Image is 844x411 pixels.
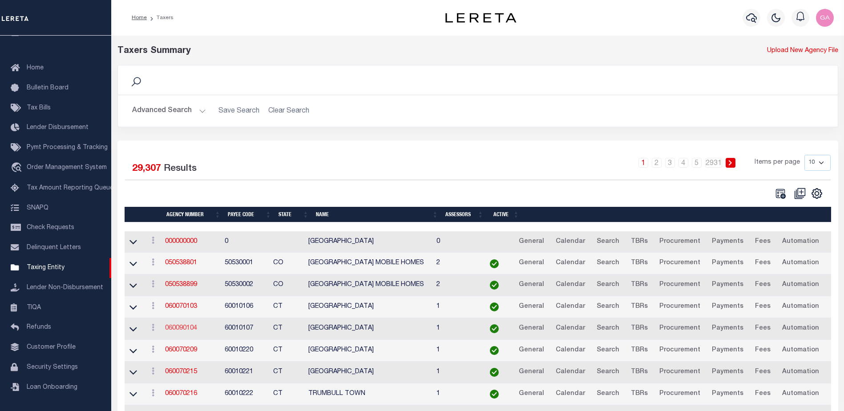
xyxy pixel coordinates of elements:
span: Order Management System [27,165,107,171]
td: CT [270,362,305,383]
td: [GEOGRAPHIC_DATA] MOBILE HOMES [305,274,433,296]
span: Tax Amount Reporting Queue [27,185,113,191]
th: State: activate to sort column ascending [275,207,312,222]
img: check-icon-green.svg [490,368,499,377]
a: Automation [778,343,823,358]
a: General [515,256,548,270]
td: CT [270,340,305,362]
a: Automation [778,278,823,292]
a: Calendar [552,300,589,314]
a: Calendar [552,387,589,401]
a: 2931 [705,158,722,168]
a: TBRs [627,256,652,270]
a: Procurement [655,322,704,336]
a: Automation [778,235,823,249]
a: Automation [778,322,823,336]
a: Search [593,343,623,358]
a: Search [593,322,623,336]
td: [GEOGRAPHIC_DATA] [305,296,433,318]
td: 2 [433,253,477,274]
a: General [515,387,548,401]
a: General [515,235,548,249]
span: Home [27,65,44,71]
a: Home [132,15,147,20]
a: 2 [652,158,662,168]
td: CT [270,296,305,318]
button: Advanced Search [132,102,206,120]
span: Loan Onboarding [27,384,77,391]
span: Delinquent Letters [27,245,81,251]
a: Automation [778,365,823,379]
a: Upload New Agency File [767,46,838,56]
td: [GEOGRAPHIC_DATA] [305,318,433,340]
span: Tax Bills [27,105,51,111]
a: 060090104 [165,325,197,331]
a: Fees [751,278,775,292]
a: Payments [708,256,747,270]
span: Customer Profile [27,344,76,351]
td: 1 [433,318,477,340]
img: logo-dark.svg [445,13,517,23]
a: Procurement [655,387,704,401]
a: Automation [778,300,823,314]
i: travel_explore [11,162,25,174]
a: 1 [638,158,648,168]
img: check-icon-green.svg [490,302,499,311]
span: Lender Non-Disbursement [27,285,103,291]
td: TRUMBULL TOWN [305,383,433,405]
td: 60010220 [221,340,270,362]
a: TBRs [627,300,652,314]
span: Bulletin Board [27,85,69,91]
img: check-icon-green.svg [490,281,499,290]
a: Fees [751,322,775,336]
a: Procurement [655,278,704,292]
a: TBRs [627,365,652,379]
a: General [515,278,548,292]
a: Procurement [655,235,704,249]
td: 50530001 [221,253,270,274]
td: 0 [433,231,477,253]
a: Procurement [655,256,704,270]
a: Procurement [655,343,704,358]
td: CO [270,253,305,274]
a: Calendar [552,365,589,379]
a: General [515,322,548,336]
a: Payments [708,322,747,336]
a: Fees [751,256,775,270]
span: Taxing Entity [27,265,65,271]
a: Search [593,365,623,379]
td: 60010222 [221,383,270,405]
a: Fees [751,387,775,401]
a: Fees [751,235,775,249]
th: Name: activate to sort column ascending [312,207,442,222]
a: 3 [665,158,675,168]
td: CT [270,383,305,405]
a: 060070216 [165,391,197,397]
span: Lender Disbursement [27,125,89,131]
a: 060070215 [165,369,197,375]
a: Search [593,256,623,270]
td: [GEOGRAPHIC_DATA] [305,340,433,362]
img: check-icon-green.svg [490,390,499,399]
td: 60010107 [221,318,270,340]
li: Taxers [147,14,174,22]
th: Agency Number: activate to sort column ascending [163,207,224,222]
a: TBRs [627,235,652,249]
a: General [515,365,548,379]
a: 050538899 [165,282,197,288]
a: 000000000 [165,238,197,245]
img: check-icon-green.svg [490,346,499,355]
span: Refunds [27,324,51,330]
th: Payee Code: activate to sort column ascending [224,207,275,222]
td: [GEOGRAPHIC_DATA] [305,231,433,253]
img: svg+xml;base64,PHN2ZyB4bWxucz0iaHR0cDovL3d3dy53My5vcmcvMjAwMC9zdmciIHBvaW50ZXItZXZlbnRzPSJub25lIi... [816,9,834,27]
td: 1 [433,383,477,405]
a: General [515,343,548,358]
a: Calendar [552,322,589,336]
a: Fees [751,365,775,379]
span: Pymt Processing & Tracking [27,145,108,151]
a: Payments [708,278,747,292]
a: Procurement [655,365,704,379]
a: Fees [751,343,775,358]
td: CT [270,318,305,340]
